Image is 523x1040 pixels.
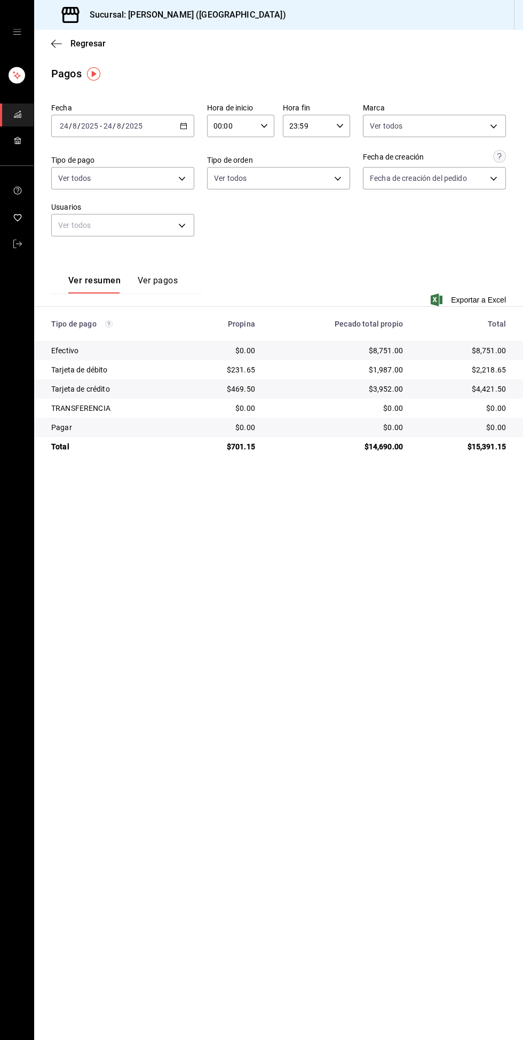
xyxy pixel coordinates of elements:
[90,10,286,20] font: Sucursal: [PERSON_NAME] ([GEOGRAPHIC_DATA])
[70,38,106,49] font: Regresar
[77,122,81,130] font: /
[235,346,255,355] font: $0.00
[51,366,108,374] font: Tarjeta de débito
[227,442,255,451] font: $701.15
[100,122,102,130] font: -
[369,385,403,393] font: $3,952.00
[51,385,110,393] font: Tarjeta de crédito
[125,122,143,130] input: ----
[370,174,467,182] font: Fecha de creación del pedido
[138,275,178,285] font: Ver pagos
[363,153,424,161] font: Fecha de creación
[369,366,403,374] font: $1,987.00
[433,293,506,306] button: Exportar a Excel
[58,174,91,182] font: Ver todos
[113,122,116,130] font: /
[87,67,100,81] img: Marcador de información sobre herramientas
[58,221,91,229] font: Ver todos
[103,122,113,130] input: --
[51,346,78,355] font: Efectivo
[68,275,178,293] div: pestañas de navegación
[486,423,506,432] font: $0.00
[227,366,255,374] font: $231.65
[486,404,506,412] font: $0.00
[472,346,506,355] font: $8,751.00
[467,442,506,451] font: $15,391.15
[116,122,122,130] input: --
[51,423,72,432] font: Pagar
[363,104,385,112] font: Marca
[335,320,403,328] font: Pecado total propio
[69,122,72,130] font: /
[214,174,247,182] font: Ver todos
[235,423,255,432] font: $0.00
[228,320,255,328] font: Propina
[207,156,253,164] font: Tipo de orden
[283,104,310,112] font: Hora fin
[51,156,95,164] font: Tipo de pago
[51,38,106,49] button: Regresar
[207,104,253,112] font: Hora de inicio
[51,67,82,80] font: Pagos
[383,404,403,412] font: $0.00
[122,122,125,130] font: /
[51,320,97,328] font: Tipo de pago
[235,404,255,412] font: $0.00
[472,366,506,374] font: $2,218.65
[51,203,81,211] font: Usuarios
[68,275,121,285] font: Ver resumen
[72,122,77,130] input: --
[472,385,506,393] font: $4,421.50
[369,346,403,355] font: $8,751.00
[51,404,110,412] font: TRANSFERENCIA
[383,423,403,432] font: $0.00
[227,385,255,393] font: $469.50
[59,122,69,130] input: --
[81,122,99,130] input: ----
[51,104,72,112] font: Fecha
[364,442,403,451] font: $14,690.00
[370,122,402,130] font: Ver todos
[488,320,506,328] font: Total
[51,442,69,451] font: Total
[13,28,21,36] button: cajón abierto
[105,320,113,328] svg: Los pagos realizados con Pay y otras terminales son montos brutos.
[451,296,506,304] font: Exportar a Excel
